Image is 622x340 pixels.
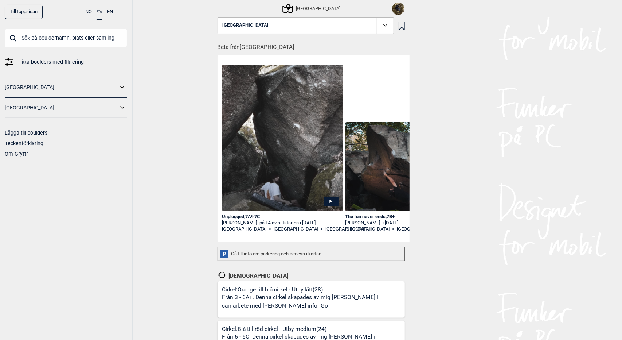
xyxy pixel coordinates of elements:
span: [DEMOGRAPHIC_DATA] [226,272,289,279]
span: Ψ [251,214,255,219]
a: [GEOGRAPHIC_DATA] [345,226,390,232]
a: [GEOGRAPHIC_DATA] [274,226,318,232]
span: [GEOGRAPHIC_DATA] [223,23,269,28]
a: Cirkel:Orange till blå cirkel - Utby lätt(28)Från 3 - 6A+. Denna cirkel skapades av mig [PERSON_N... [218,281,405,318]
a: [GEOGRAPHIC_DATA] [5,103,118,113]
span: Hitta boulders med filtrering [18,57,84,67]
button: EN [107,5,113,19]
span: i [DATE]. [383,220,400,225]
span: på FA av sittstarten i [DATE]. [260,220,317,225]
span: > [392,226,395,232]
div: [GEOGRAPHIC_DATA] [283,4,340,13]
a: [GEOGRAPHIC_DATA] [222,226,267,232]
div: Unplugged , 7A 7C [222,214,343,220]
a: Hitta boulders med filtrering [5,57,127,67]
a: [GEOGRAPHIC_DATA] [5,82,118,93]
div: [PERSON_NAME] - [222,220,343,226]
a: Teckenförklaring [5,140,43,146]
a: Om Gryttr [5,151,28,157]
div: [PERSON_NAME] - [345,220,466,226]
span: > [269,226,271,232]
a: Lägga till boulders [5,130,47,136]
div: Gå till info om parkering och access i kartan [218,247,405,261]
input: Sök på bouldernamn, plats eller samling [5,28,127,47]
h1: Beta från [GEOGRAPHIC_DATA] [218,39,410,51]
button: NO [85,5,92,19]
p: Från 3 - 6A+. Denna cirkel skapades av mig [PERSON_NAME] i samarbete med [PERSON_NAME] inför Gö [222,293,403,310]
a: [GEOGRAPHIC_DATA] [397,226,442,232]
div: The fun never ends , 7B+ [345,214,466,220]
button: [GEOGRAPHIC_DATA] [218,17,394,34]
a: [GEOGRAPHIC_DATA] [326,226,370,232]
img: Falling [392,3,404,15]
a: Till toppsidan [5,5,43,19]
div: Cirkel: Orange till blå cirkel - Utby lätt (28) [222,286,405,318]
img: Marcello pa Unplugged [222,65,343,211]
img: Marcello pa The fun never ends [345,122,466,211]
span: > [321,226,323,232]
button: SV [97,5,102,20]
